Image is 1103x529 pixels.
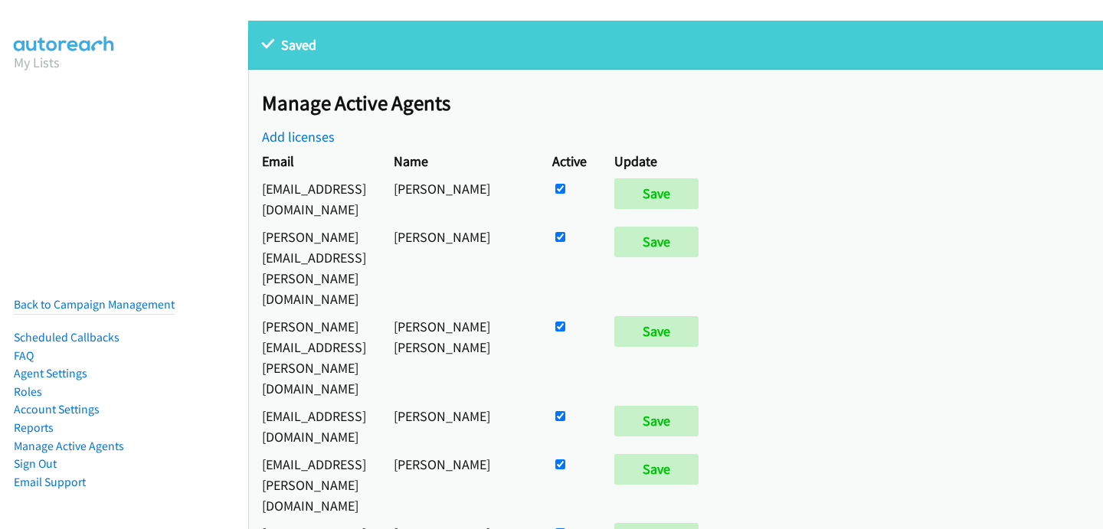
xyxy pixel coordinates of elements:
a: FAQ [14,348,34,363]
th: Update [601,147,719,175]
td: [EMAIL_ADDRESS][PERSON_NAME][DOMAIN_NAME] [248,450,380,519]
td: [PERSON_NAME] [380,175,538,223]
td: [PERSON_NAME] [380,450,538,519]
a: Email Support [14,475,86,489]
td: [PERSON_NAME][EMAIL_ADDRESS][PERSON_NAME][DOMAIN_NAME] [248,312,380,402]
h2: Manage Active Agents [262,90,1103,116]
a: Account Settings [14,402,100,416]
a: My Lists [14,54,60,71]
a: Sign Out [14,456,57,471]
a: Back to Campaign Management [14,297,175,312]
th: Name [380,147,538,175]
a: Reports [14,420,54,435]
td: [PERSON_NAME] [380,223,538,312]
a: Scheduled Callbacks [14,330,119,345]
th: Email [248,147,380,175]
a: Roles [14,384,42,399]
th: Active [538,147,601,175]
p: Saved [262,34,1089,55]
input: Save [614,178,699,209]
a: Agent Settings [14,366,87,380]
input: Save [614,406,699,436]
input: Save [614,227,699,257]
td: [PERSON_NAME] [380,402,538,450]
td: [PERSON_NAME][EMAIL_ADDRESS][PERSON_NAME][DOMAIN_NAME] [248,223,380,312]
a: Add licenses [262,128,335,145]
td: [PERSON_NAME] [PERSON_NAME] [380,312,538,402]
td: [EMAIL_ADDRESS][DOMAIN_NAME] [248,402,380,450]
input: Save [614,454,699,485]
td: [EMAIL_ADDRESS][DOMAIN_NAME] [248,175,380,223]
input: Save [614,316,699,347]
a: Manage Active Agents [14,439,124,453]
